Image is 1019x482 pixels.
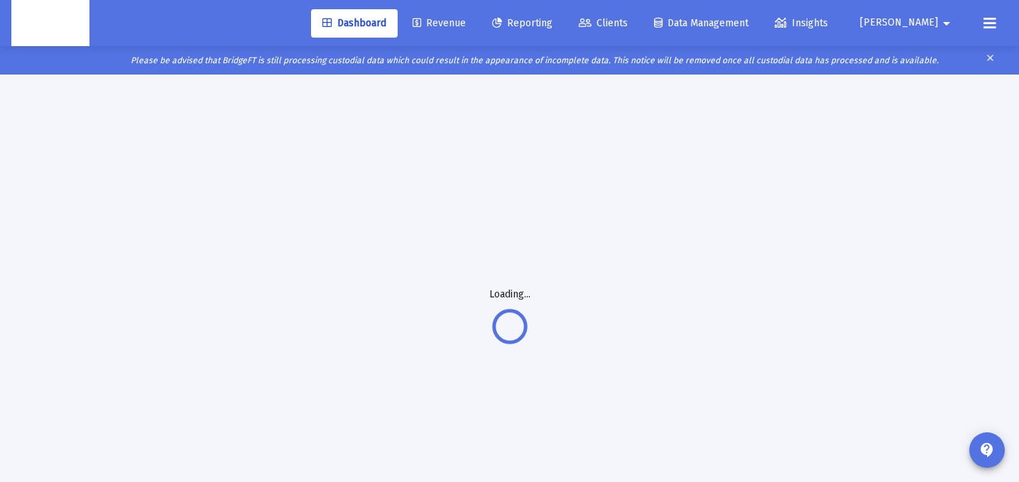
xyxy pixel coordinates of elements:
a: Revenue [401,9,477,38]
span: [PERSON_NAME] [860,17,938,29]
span: Revenue [413,17,466,29]
a: Dashboard [311,9,398,38]
mat-icon: contact_support [979,442,996,459]
a: Data Management [643,9,760,38]
a: Insights [763,9,839,38]
button: [PERSON_NAME] [843,9,972,37]
span: Insights [775,17,828,29]
span: Clients [579,17,628,29]
mat-icon: arrow_drop_down [938,9,955,38]
mat-icon: clear [985,50,996,71]
a: Reporting [481,9,564,38]
i: Please be advised that BridgeFT is still processing custodial data which could result in the appe... [131,55,939,65]
a: Clients [567,9,639,38]
span: Dashboard [322,17,386,29]
img: Dashboard [22,9,79,38]
span: Reporting [492,17,552,29]
span: Data Management [654,17,748,29]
